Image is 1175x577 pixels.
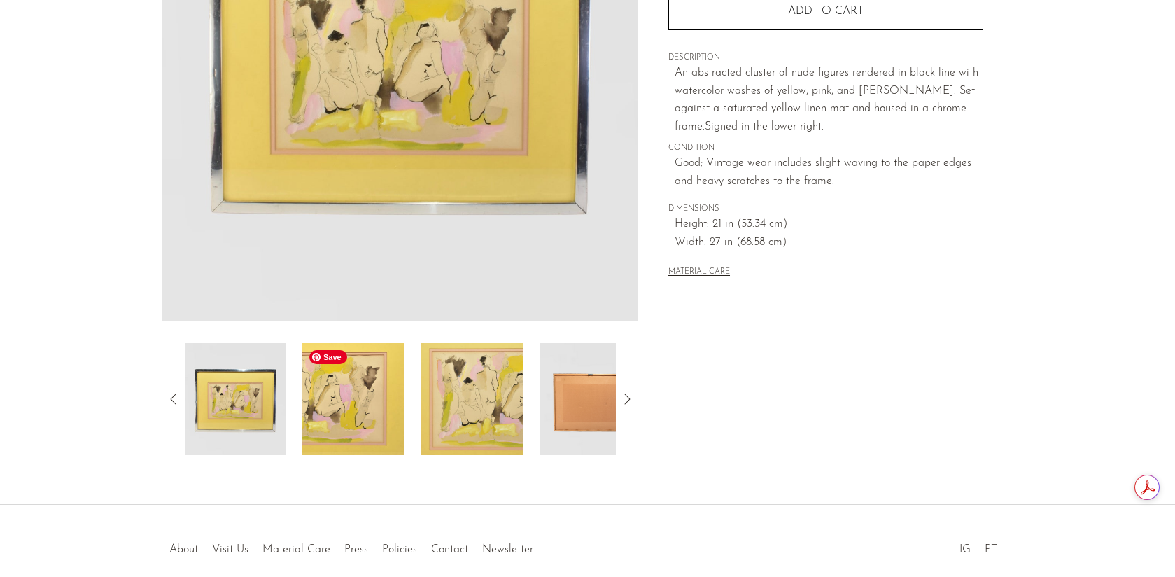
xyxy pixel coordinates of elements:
ul: Social Medias [952,533,1004,559]
a: Visit Us [212,544,248,555]
img: Watercolor and Ink Figures, Framed [421,343,523,455]
span: Width: 27 in (68.58 cm) [675,234,983,252]
img: Watercolor and Ink Figures, Framed [302,343,404,455]
a: PT [985,544,997,555]
a: Material Care [262,544,330,555]
span: Height: 21 in (53.34 cm) [675,216,983,234]
button: MATERIAL CARE [668,267,730,278]
a: Policies [382,544,417,555]
span: Save [309,350,347,364]
span: Add to cart [788,6,864,17]
span: DESCRIPTION [668,52,983,64]
a: About [169,544,198,555]
span: Good; Vintage wear includes slight waving to the paper edges and heavy scratches to the frame. [675,155,983,190]
a: Contact [431,544,468,555]
img: Watercolor and Ink Figures, Framed [540,343,641,455]
a: Press [344,544,368,555]
p: An abstracted cluster of nude figures rendered in black line with watercolor washes of yellow, pi... [675,64,983,136]
img: Watercolor and Ink Figures, Framed [185,343,286,455]
span: DIMENSIONS [668,203,983,216]
ul: Quick links [162,533,540,559]
a: IG [959,544,971,555]
span: CONDITION [668,142,983,155]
